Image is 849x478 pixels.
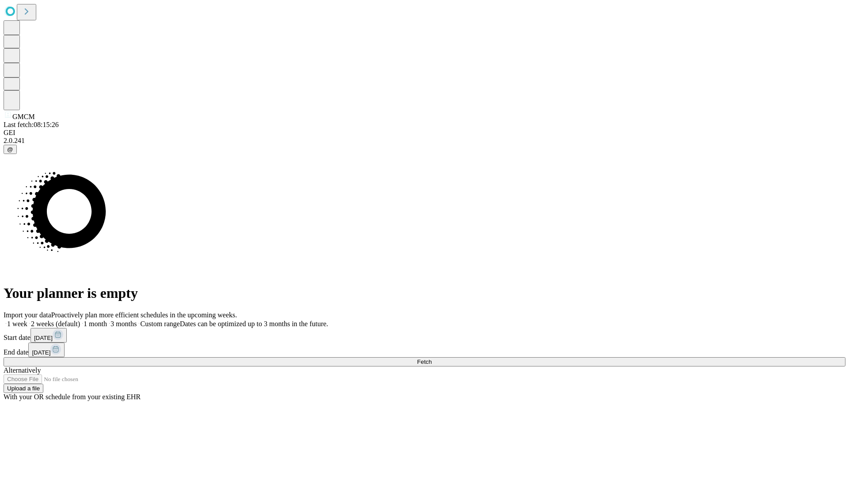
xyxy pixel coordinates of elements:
[4,343,845,357] div: End date
[417,358,432,365] span: Fetch
[4,366,41,374] span: Alternatively
[4,311,51,319] span: Import your data
[34,335,53,341] span: [DATE]
[31,328,67,343] button: [DATE]
[28,343,65,357] button: [DATE]
[140,320,180,328] span: Custom range
[4,121,59,128] span: Last fetch: 08:15:26
[4,357,845,366] button: Fetch
[4,129,845,137] div: GEI
[32,349,50,356] span: [DATE]
[111,320,137,328] span: 3 months
[7,320,27,328] span: 1 week
[51,311,237,319] span: Proactively plan more efficient schedules in the upcoming weeks.
[31,320,80,328] span: 2 weeks (default)
[4,328,845,343] div: Start date
[4,137,845,145] div: 2.0.241
[7,146,13,153] span: @
[84,320,107,328] span: 1 month
[12,113,35,120] span: GMCM
[4,285,845,301] h1: Your planner is empty
[4,145,17,154] button: @
[4,384,43,393] button: Upload a file
[180,320,328,328] span: Dates can be optimized up to 3 months in the future.
[4,393,141,401] span: With your OR schedule from your existing EHR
